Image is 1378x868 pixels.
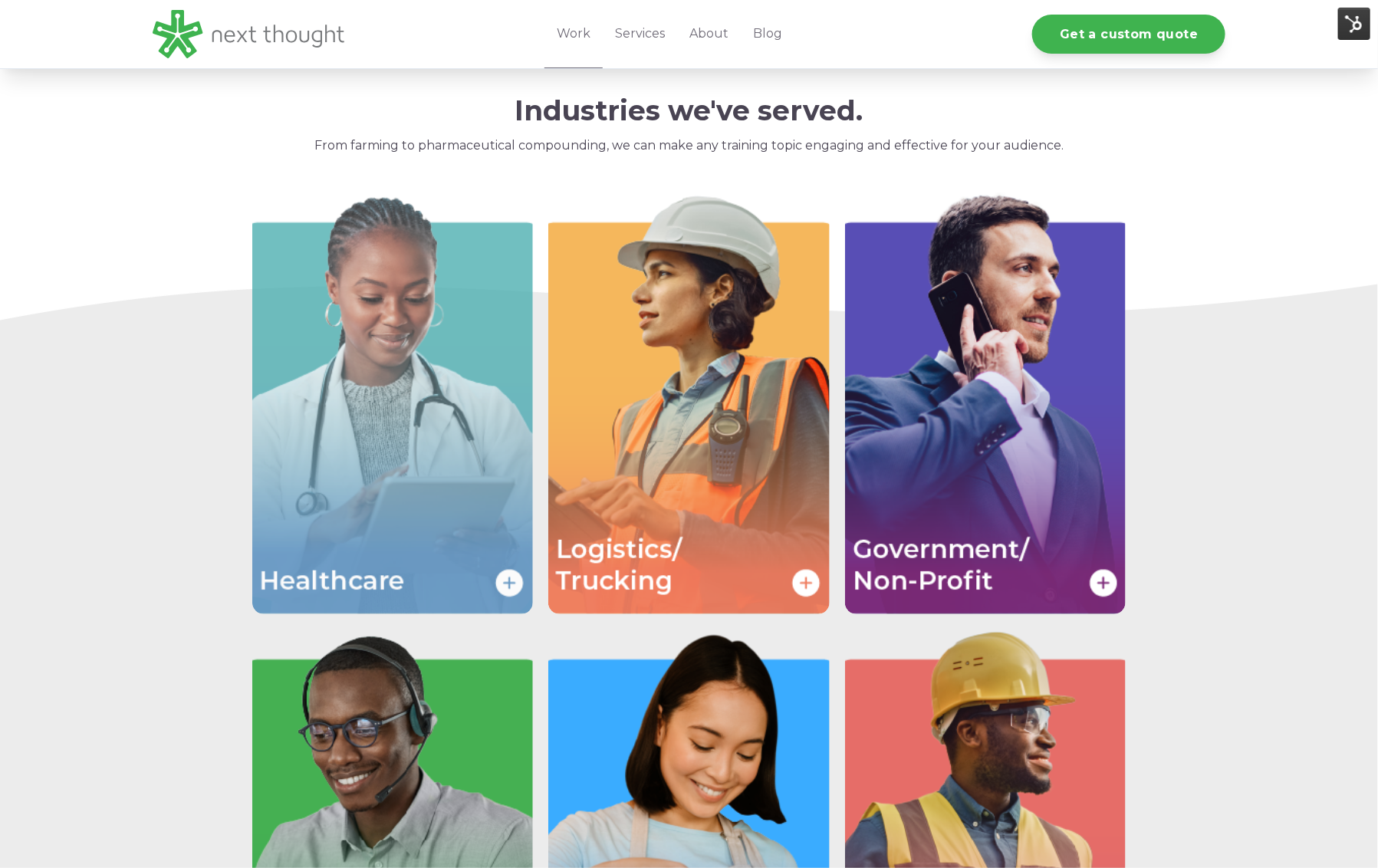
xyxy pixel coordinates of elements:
h2: Industries we've served. [168,95,1211,127]
img: Government/Non-Profit [845,192,1126,614]
img: HubSpot Tools Menu Toggle [1338,8,1370,40]
span: From farming to pharmaceutical compounding, we can make any training topic engaging and effective... [314,138,1064,153]
a: Get a custom quote [1032,15,1225,54]
img: LG - NextThought Logo [153,10,344,58]
img: Healthcare [252,192,534,614]
img: Logicstics/Trucking [548,192,830,614]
